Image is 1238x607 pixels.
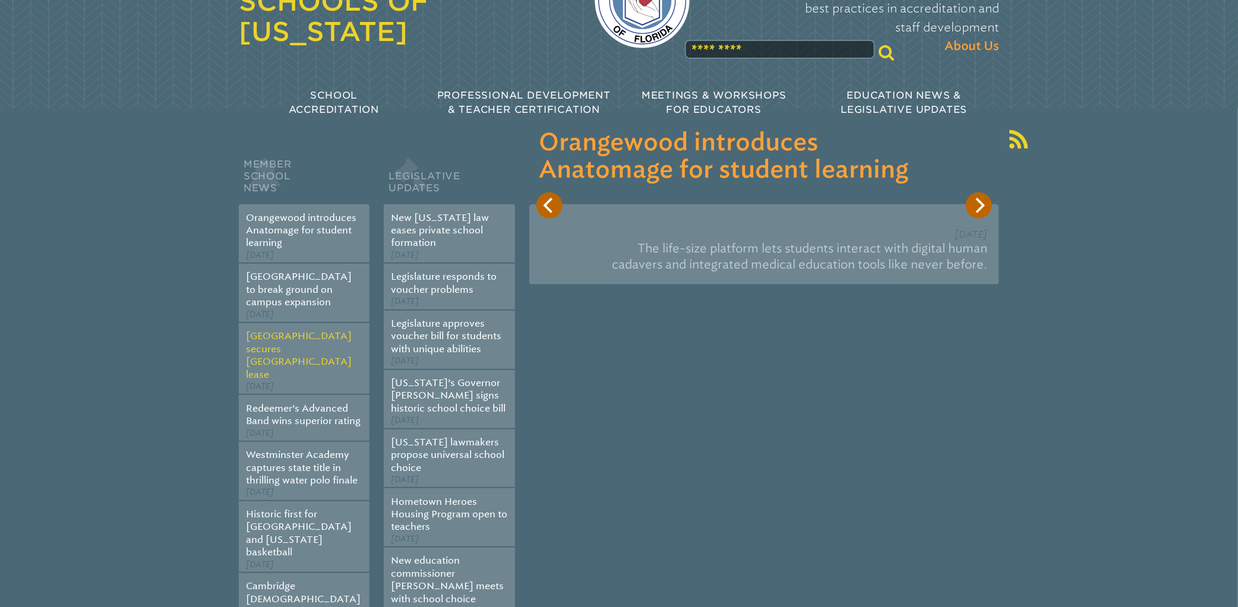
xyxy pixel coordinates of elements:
span: School Accreditation [289,90,379,115]
span: [DATE] [955,229,987,240]
a: Historic first for [GEOGRAPHIC_DATA] and [US_STATE] basketball [246,508,352,558]
span: [DATE] [391,415,419,425]
span: [DATE] [246,250,274,260]
a: Hometown Heroes Housing Program open to teachers [391,496,507,533]
span: Meetings & Workshops for Educators [642,90,787,115]
span: [DATE] [391,475,419,485]
span: Professional Development & Teacher Certification [437,90,611,115]
a: [GEOGRAPHIC_DATA] secures [GEOGRAPHIC_DATA] lease [246,330,352,380]
h3: Orangewood introduces Anatomage for student learning [539,129,990,184]
span: [DATE] [391,356,419,366]
span: [DATE] [246,309,274,320]
h2: Member School News [239,156,369,204]
span: [DATE] [246,559,274,570]
a: Redeemer’s Advanced Band wins superior rating [246,403,361,426]
button: Previous [536,192,563,219]
a: New [US_STATE] law eases private school formation [391,212,489,249]
span: [DATE] [246,381,274,391]
a: Westminster Academy captures state title in thrilling water polo finale [246,449,358,486]
p: The life-size platform lets students interact with digital human cadavers and integrated medical ... [541,236,987,277]
span: Education News & Legislative Updates [841,90,967,115]
span: [DATE] [246,487,274,497]
a: Legislature approves voucher bill for students with unique abilities [391,318,501,355]
span: [DATE] [246,428,274,438]
a: [GEOGRAPHIC_DATA] to break ground on campus expansion [246,271,352,308]
h2: Legislative Updates [384,156,514,204]
a: Orangewood introduces Anatomage for student learning [246,212,356,249]
a: [US_STATE] lawmakers propose universal school choice [391,437,504,473]
span: [DATE] [391,250,419,260]
span: [DATE] [391,296,419,306]
a: [US_STATE]’s Governor [PERSON_NAME] signs historic school choice bill [391,377,506,414]
span: About Us [945,37,999,56]
button: Next [966,192,992,219]
span: [DATE] [391,534,419,544]
a: Legislature responds to voucher problems [391,271,497,295]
